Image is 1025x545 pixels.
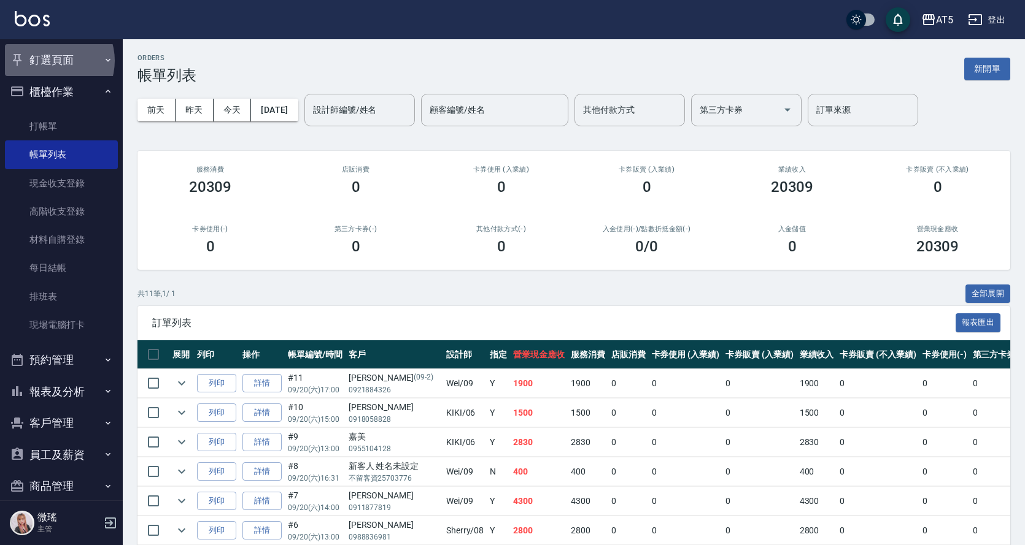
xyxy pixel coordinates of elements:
[349,460,440,473] div: 新客人 姓名未設定
[349,414,440,425] p: 0918058828
[649,428,723,457] td: 0
[608,340,649,369] th: 店販消費
[510,457,568,486] td: 400
[169,340,194,369] th: 展開
[734,166,850,173] h2: 業績收入
[608,369,649,398] td: 0
[722,457,797,486] td: 0
[510,369,568,398] td: 1900
[5,344,118,376] button: 預約管理
[589,225,705,233] h2: 入金使用(-) /點數折抵金額(-)
[608,516,649,545] td: 0
[137,288,176,299] p: 共 11 筆, 1 / 1
[936,12,953,28] div: AT5
[5,140,118,169] a: 帳單列表
[487,457,510,486] td: N
[346,340,443,369] th: 客戶
[497,238,506,255] h3: 0
[152,225,268,233] h2: 卡券使用(-)
[964,58,1010,80] button: 新開單
[197,433,236,452] button: 列印
[880,166,996,173] h2: 卡券販賣 (不入業績)
[194,340,239,369] th: 列印
[349,443,440,454] p: 0955104128
[152,166,268,173] h3: 服務消費
[919,398,970,427] td: 0
[568,340,608,369] th: 服務消費
[288,502,342,513] p: 09/20 (六) 14:00
[916,238,959,255] h3: 20309
[510,398,568,427] td: 1500
[487,398,510,427] td: Y
[197,521,236,540] button: 列印
[443,166,559,173] h2: 卡券使用 (入業績)
[239,340,285,369] th: 操作
[643,178,651,196] h3: 0
[722,487,797,516] td: 0
[487,516,510,545] td: Y
[487,428,510,457] td: Y
[510,428,568,457] td: 2830
[242,433,282,452] a: 詳情
[172,492,191,510] button: expand row
[288,473,342,484] p: 09/20 (六) 16:31
[285,457,346,486] td: #8
[285,340,346,369] th: 帳單編號/時間
[5,407,118,439] button: 客戶管理
[568,369,608,398] td: 1900
[352,238,360,255] h3: 0
[497,178,506,196] h3: 0
[197,492,236,511] button: 列印
[349,372,440,384] div: [PERSON_NAME]
[965,284,1011,303] button: 全部展開
[5,44,118,76] button: 釘選頁面
[285,398,346,427] td: #10
[197,374,236,393] button: 列印
[568,487,608,516] td: 4300
[137,67,196,84] h3: 帳單列表
[5,283,118,311] a: 排班表
[288,443,342,454] p: 09/20 (六) 13:00
[172,403,191,422] button: expand row
[956,316,1001,328] a: 報表匯出
[443,369,487,398] td: Wei /09
[5,254,118,282] a: 每日結帳
[963,9,1010,31] button: 登出
[649,369,723,398] td: 0
[5,169,118,197] a: 現金收支登錄
[722,428,797,457] td: 0
[487,487,510,516] td: Y
[197,462,236,481] button: 列印
[837,428,919,457] td: 0
[837,457,919,486] td: 0
[837,487,919,516] td: 0
[797,428,837,457] td: 2830
[443,428,487,457] td: KIKI /06
[649,340,723,369] th: 卡券使用 (入業績)
[797,487,837,516] td: 4300
[152,317,956,329] span: 訂單列表
[172,521,191,539] button: expand row
[722,398,797,427] td: 0
[797,398,837,427] td: 1500
[288,384,342,395] p: 09/20 (六) 17:00
[589,166,705,173] h2: 卡券販賣 (入業績)
[510,487,568,516] td: 4300
[349,532,440,543] p: 0988836981
[5,197,118,226] a: 高階收支登錄
[649,457,723,486] td: 0
[964,63,1010,74] a: 新開單
[568,428,608,457] td: 2830
[285,516,346,545] td: #6
[443,225,559,233] h2: 其他付款方式(-)
[349,401,440,414] div: [PERSON_NAME]
[298,225,414,233] h2: 第三方卡券(-)
[510,340,568,369] th: 營業現金應收
[722,340,797,369] th: 卡券販賣 (入業績)
[10,511,34,535] img: Person
[352,178,360,196] h3: 0
[37,524,100,535] p: 主管
[880,225,996,233] h2: 營業現金應收
[443,398,487,427] td: KIKI /06
[443,516,487,545] td: Sherry /08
